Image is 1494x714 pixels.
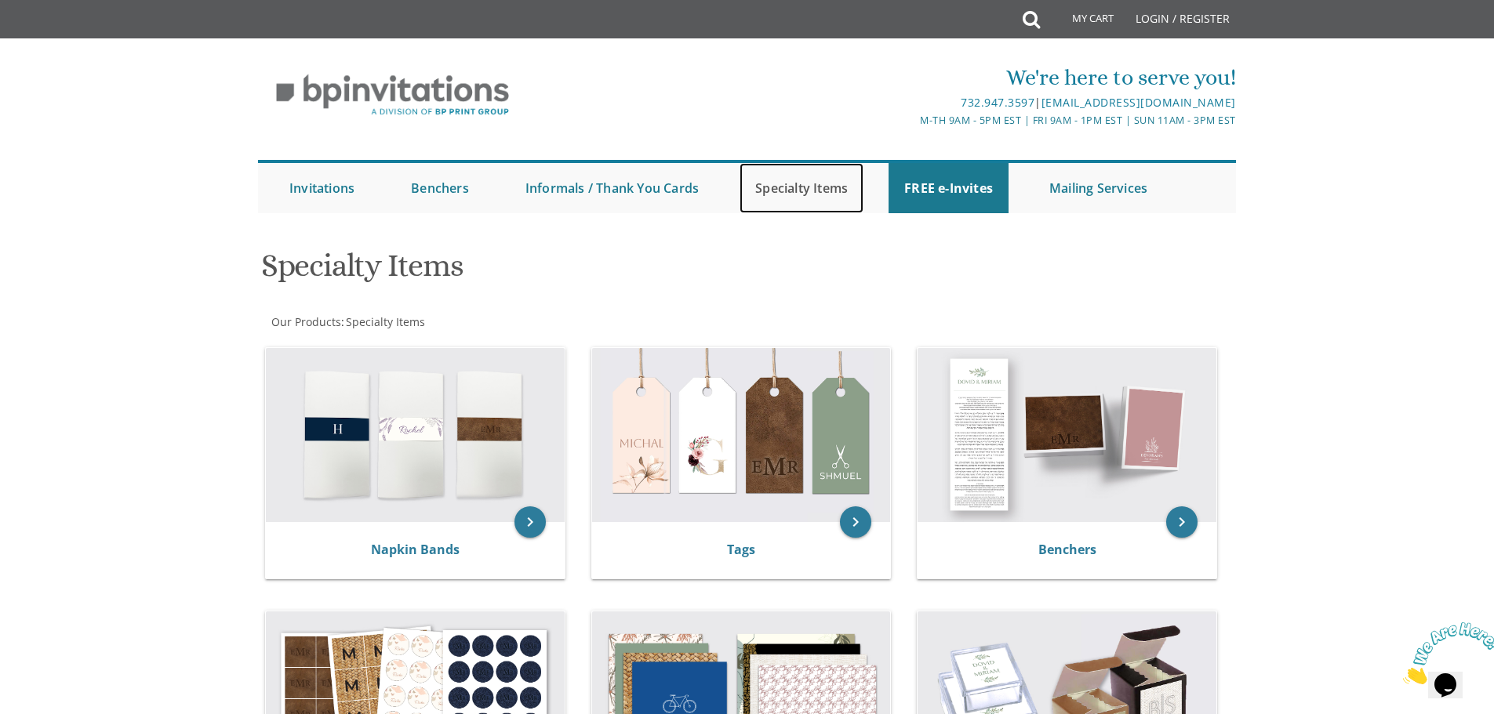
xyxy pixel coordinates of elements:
[346,314,425,329] span: Specialty Items
[261,248,901,295] h1: Specialty Items
[510,163,714,213] a: Informals / Thank You Cards
[889,163,1009,213] a: FREE e-Invites
[1038,541,1096,558] a: Benchers
[1038,2,1125,41] a: My Cart
[258,314,747,330] div: :
[585,93,1236,112] div: |
[840,506,871,538] a: keyboard_arrow_right
[266,348,565,522] img: Napkin Bands
[514,506,546,538] a: keyboard_arrow_right
[1041,95,1236,110] a: [EMAIL_ADDRESS][DOMAIN_NAME]
[1166,506,1198,538] a: keyboard_arrow_right
[395,163,485,213] a: Benchers
[6,6,104,68] img: Chat attention grabber
[270,314,341,329] a: Our Products
[274,163,370,213] a: Invitations
[740,163,863,213] a: Specialty Items
[1397,616,1494,690] iframe: chat widget
[961,95,1034,110] a: 732.947.3597
[344,314,425,329] a: Specialty Items
[727,541,755,558] a: Tags
[258,63,527,128] img: BP Invitation Loft
[592,348,891,522] img: Tags
[585,62,1236,93] div: We're here to serve you!
[371,541,460,558] a: Napkin Bands
[918,348,1216,522] img: Benchers
[585,112,1236,129] div: M-Th 9am - 5pm EST | Fri 9am - 1pm EST | Sun 11am - 3pm EST
[1034,163,1163,213] a: Mailing Services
